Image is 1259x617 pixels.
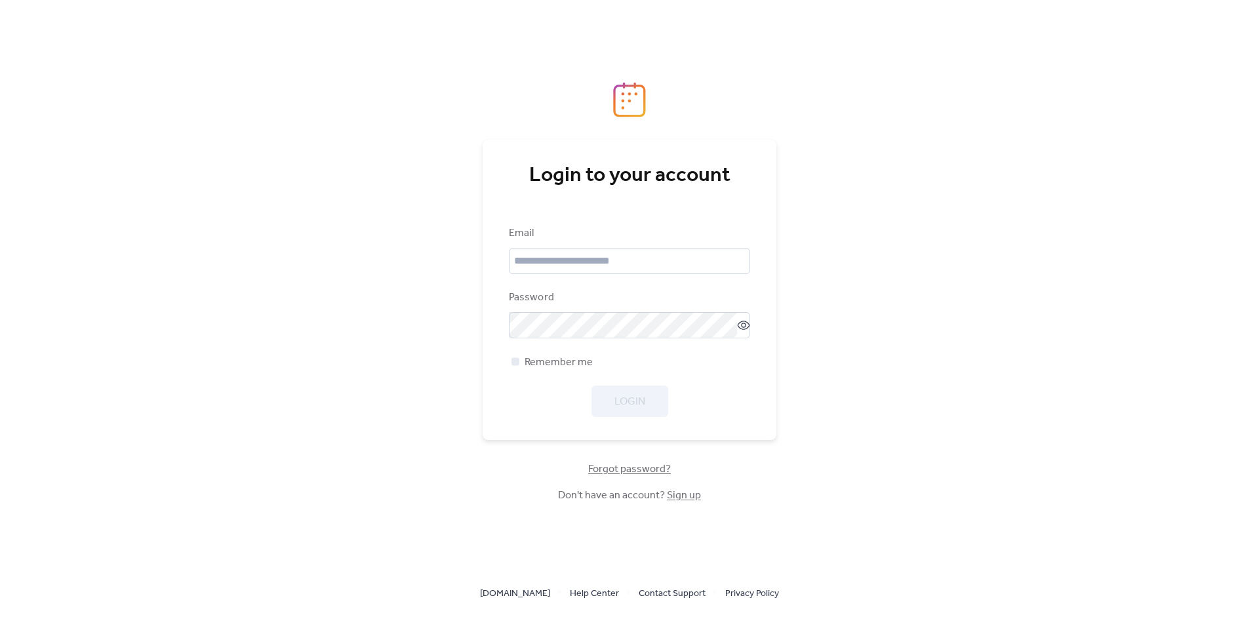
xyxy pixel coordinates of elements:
span: Remember me [525,355,593,370]
div: Password [509,290,748,306]
span: Forgot password? [588,462,671,477]
a: Sign up [667,485,701,506]
span: Don't have an account? [558,488,701,504]
a: [DOMAIN_NAME] [480,585,550,601]
a: Forgot password? [588,466,671,473]
span: Contact Support [639,586,706,602]
a: Contact Support [639,585,706,601]
span: [DOMAIN_NAME] [480,586,550,602]
span: Privacy Policy [725,586,779,602]
img: logo [613,82,646,117]
div: Email [509,226,748,241]
a: Privacy Policy [725,585,779,601]
a: Help Center [570,585,619,601]
span: Help Center [570,586,619,602]
div: Login to your account [509,163,750,189]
